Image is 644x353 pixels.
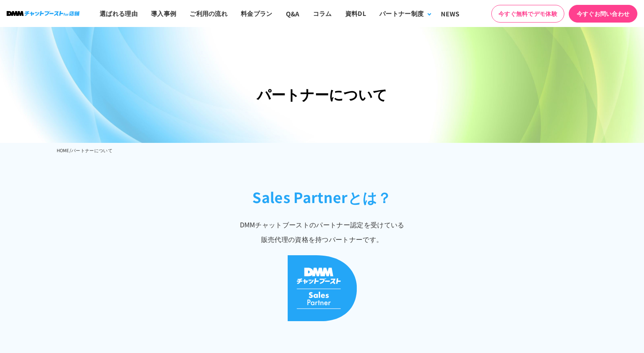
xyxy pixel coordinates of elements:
[7,11,80,16] img: ロゴ
[57,147,69,153] a: HOME
[57,84,588,105] h1: パートナーについて
[287,255,357,321] img: DMMチャットブースト Sales Partner
[69,145,71,156] li: /
[71,145,112,156] li: パートナーについて
[569,5,637,23] a: 今すぐお問い合わせ
[491,5,564,23] a: 今すぐ無料でデモ体験
[379,9,424,18] div: パートナー制度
